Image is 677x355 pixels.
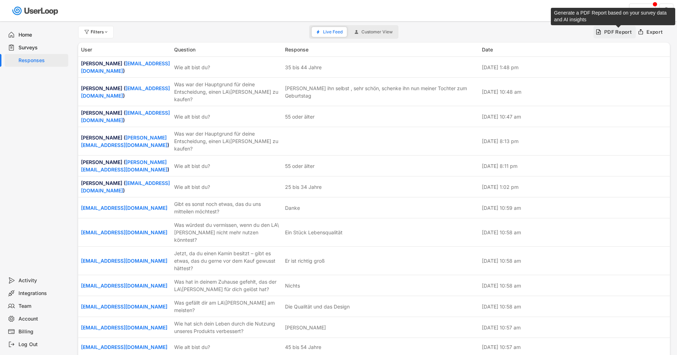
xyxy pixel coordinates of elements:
[18,290,65,297] div: Integrations
[81,134,170,149] div: [PERSON_NAME] ( )
[18,44,65,51] div: Surveys
[81,229,167,235] a: [EMAIL_ADDRESS][DOMAIN_NAME]
[323,30,343,34] span: Live Feed
[482,137,667,145] div: [DATE] 8:13 pm
[350,27,397,37] button: Customer View
[81,46,170,53] div: User
[174,343,281,351] div: Wie alt bist du?
[285,183,322,191] div: 25 bis 34 Jahre
[18,303,65,310] div: Team
[81,344,167,350] a: [EMAIL_ADDRESS][DOMAIN_NAME]
[18,341,65,348] div: Log Out
[285,113,315,120] div: 55 oder älter
[604,29,632,35] div: PDF Report
[81,324,167,331] a: [EMAIL_ADDRESS][DOMAIN_NAME]
[482,162,667,170] div: [DATE] 8:11 pm
[482,204,667,212] div: [DATE] 10:59 am
[81,304,167,310] a: [EMAIL_ADDRESS][DOMAIN_NAME]
[482,229,667,236] div: [DATE] 10:58 am
[174,250,281,272] div: Jetzt, da du einen Kamin besitzt – gibt es etwas, das du gerne vor dem Kauf gewusst hättest?
[174,64,281,71] div: Wie alt bist du?
[174,162,281,170] div: Wie alt bist du?
[285,324,326,331] div: [PERSON_NAME]
[81,205,167,211] a: [EMAIL_ADDRESS][DOMAIN_NAME]
[81,135,167,148] a: [PERSON_NAME][EMAIL_ADDRESS][DOMAIN_NAME]
[285,84,478,99] div: [PERSON_NAME] ihn selbst , sehr schön, schenke ihn nun meiner Tochter zum Geburtstag
[81,60,170,75] div: [PERSON_NAME] ( )
[285,229,343,236] div: Ein Stück Lebensqualität
[285,343,321,351] div: 45 bis 54 Jahre
[646,29,663,35] div: Export
[174,278,281,293] div: Was hat in deinem Zuhause gefehlt, das der LA\[PERSON_NAME] für dich gelöst hat?
[18,32,65,38] div: Home
[482,46,667,53] div: Date
[174,183,281,191] div: Wie alt bist du?
[174,46,281,53] div: Question
[18,57,65,64] div: Responses
[81,109,170,124] div: [PERSON_NAME] ( )
[18,277,65,284] div: Activity
[174,320,281,335] div: Wie hat sich dein Leben durch die Nutzung unseres Produkts verbessert?
[174,299,281,314] div: Was gefällt dir am LA\[PERSON_NAME] am meisten?
[633,8,653,13] div: Updates
[81,84,170,99] div: [PERSON_NAME] ( )
[91,30,109,34] div: Filters
[663,7,670,14] button: 
[482,183,667,191] div: [DATE] 1:02 pm
[81,158,170,173] div: [PERSON_NAME] ( )
[174,221,281,244] div: Was würdest du vermissen, wenn du den LA\[PERSON_NAME] nicht mehr nutzen könntest?
[285,303,350,310] div: Die Qualität und das Design
[174,113,281,120] div: Wie alt bist du?
[482,88,667,95] div: [DATE] 10:48 am
[81,110,170,123] a: [EMAIL_ADDRESS][DOMAIN_NAME]
[81,85,170,99] a: [EMAIL_ADDRESS][DOMAIN_NAME]
[18,316,65,322] div: Account
[285,204,300,212] div: Danke
[174,81,281,103] div: Was war der Hauptgrund für deine Entscheidung, einen LA\[PERSON_NAME] zu kaufen?
[482,303,667,310] div: [DATE] 10:58 am
[312,27,347,37] button: Live Feed
[361,30,393,34] span: Customer View
[81,180,170,193] a: [EMAIL_ADDRESS][DOMAIN_NAME]
[285,282,300,289] div: Nichts
[285,257,325,264] div: Er ist richtig groß
[482,324,667,331] div: [DATE] 10:57 am
[482,113,667,120] div: [DATE] 10:47 am
[482,343,667,351] div: [DATE] 10:57 am
[285,162,315,170] div: 55 oder älter
[174,200,281,215] div: Gibt es sonst noch etwas, das du uns mitteilen möchtest?
[81,179,170,194] div: [PERSON_NAME] ( )
[482,64,667,71] div: [DATE] 1:48 pm
[81,258,167,264] a: [EMAIL_ADDRESS][DOMAIN_NAME]
[482,282,667,289] div: [DATE] 10:58 am
[18,328,65,335] div: Billing
[81,60,170,74] a: [EMAIL_ADDRESS][DOMAIN_NAME]
[174,130,281,152] div: Was war der Hauptgrund für deine Entscheidung, einen LA\[PERSON_NAME] zu kaufen?
[11,4,61,18] img: userloop-logo-01.svg
[285,46,478,53] div: Response
[81,283,167,289] a: [EMAIL_ADDRESS][DOMAIN_NAME]
[285,64,322,71] div: 35 bis 44 Jahre
[482,257,667,264] div: [DATE] 10:58 am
